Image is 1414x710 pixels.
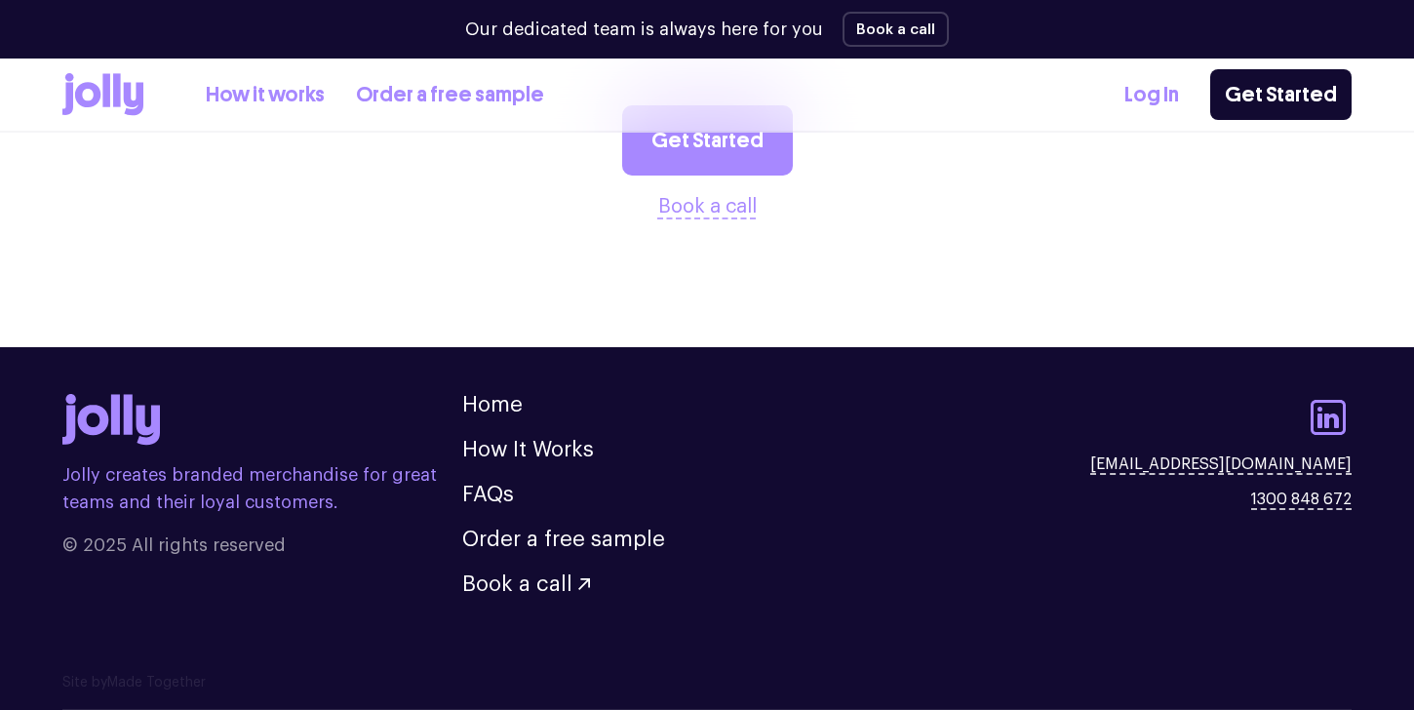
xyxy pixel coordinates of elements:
[462,484,514,505] a: FAQs
[462,439,594,460] a: How It Works
[1090,453,1352,476] a: [EMAIL_ADDRESS][DOMAIN_NAME]
[462,573,590,595] button: Book a call
[62,461,462,516] p: Jolly creates branded merchandise for great teams and their loyal customers.
[462,529,665,550] a: Order a free sample
[62,532,462,559] span: © 2025 All rights reserved
[356,79,544,111] a: Order a free sample
[62,673,1352,693] p: Site by
[462,573,572,595] span: Book a call
[843,12,949,47] button: Book a call
[1124,79,1179,111] a: Log In
[462,394,523,415] a: Home
[465,17,823,43] p: Our dedicated team is always here for you
[1210,69,1352,120] a: Get Started
[658,191,757,222] button: Book a call
[622,105,793,176] a: Get Started
[206,79,325,111] a: How it works
[107,676,206,690] a: Made Together
[1251,488,1352,511] a: 1300 848 672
